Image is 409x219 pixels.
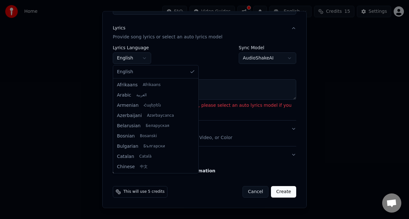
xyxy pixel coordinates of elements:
[140,164,148,169] span: 中文
[143,82,161,87] span: Afrikaans
[147,113,174,118] span: Azərbaycanca
[117,133,135,139] span: Bosnian
[117,102,139,108] span: Armenian
[117,143,138,149] span: Bulgarian
[139,154,151,159] span: Català
[117,69,133,75] span: English
[117,92,131,98] span: Arabic
[146,123,169,128] span: Беларуская
[117,153,134,160] span: Catalan
[117,122,141,129] span: Belarusian
[140,133,157,138] span: Bosanski
[144,103,161,108] span: Հայերեն
[117,82,138,88] span: Afrikaans
[136,92,147,98] span: العربية
[117,163,135,170] span: Chinese
[143,144,165,149] span: Български
[117,112,142,119] span: Azerbaijani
